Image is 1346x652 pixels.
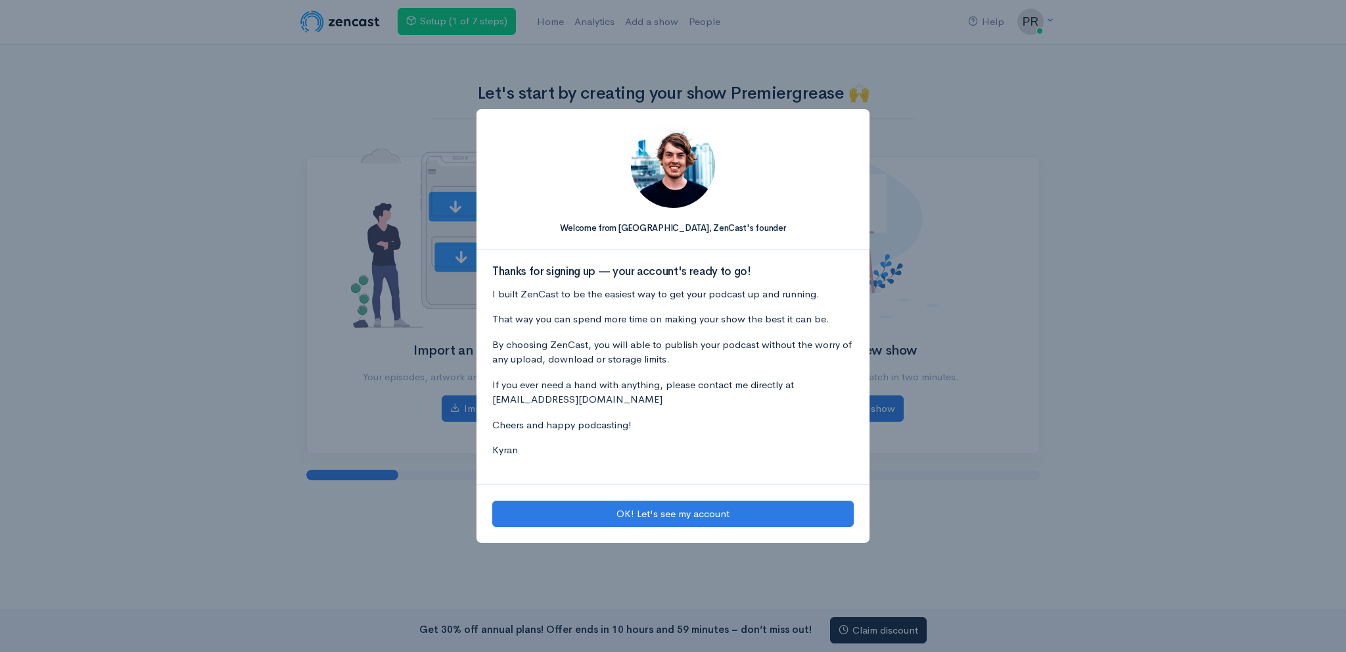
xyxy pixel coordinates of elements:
[492,338,854,367] p: By choosing ZenCast, you will able to publish your podcast without the worry of any upload, downl...
[492,501,854,528] button: OK! Let's see my account
[492,312,854,327] p: That way you can spend more time on making your show the best it can be.
[1301,607,1333,639] iframe: gist-messenger-bubble-iframe
[492,287,854,302] p: I built ZenCast to be the easiest way to get your podcast up and running.
[492,266,854,278] h3: Thanks for signing up — your account's ready to go!
[492,224,854,233] h5: Welcome from [GEOGRAPHIC_DATA], ZenCast's founder
[492,378,854,407] p: If you ever need a hand with anything, please contact me directly at [EMAIL_ADDRESS][DOMAIN_NAME]
[492,418,854,433] p: Cheers and happy podcasting!
[492,443,854,458] p: Kyran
